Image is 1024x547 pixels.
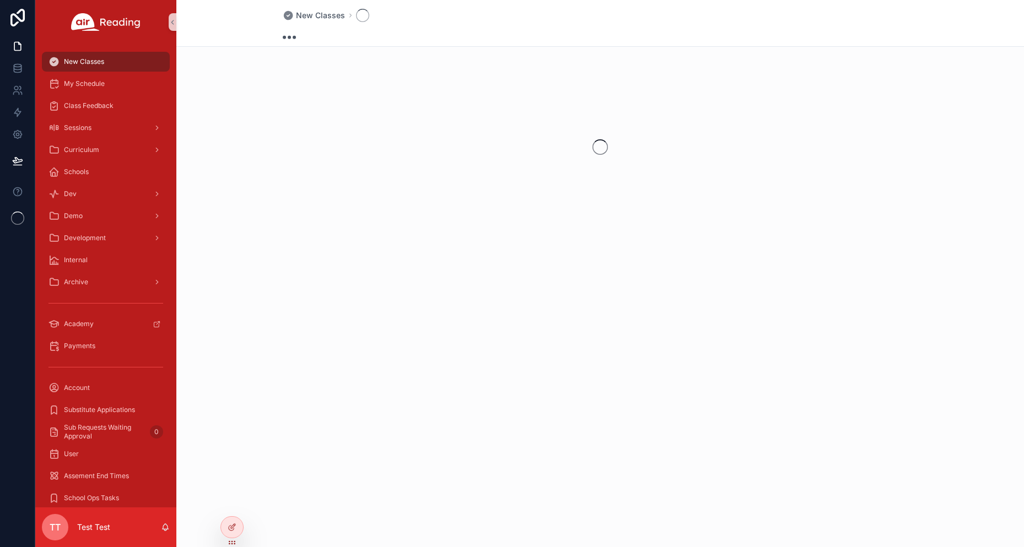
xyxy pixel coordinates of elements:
[42,228,170,248] a: Development
[42,118,170,138] a: Sessions
[42,444,170,464] a: User
[64,101,114,110] span: Class Feedback
[42,314,170,334] a: Academy
[42,400,170,420] a: Substitute Applications
[64,145,99,154] span: Curriculum
[64,256,88,264] span: Internal
[42,52,170,72] a: New Classes
[64,449,79,458] span: User
[42,162,170,182] a: Schools
[42,488,170,508] a: School Ops Tasks
[42,140,170,160] a: Curriculum
[50,521,61,534] span: TT
[42,96,170,116] a: Class Feedback
[42,250,170,270] a: Internal
[64,423,145,441] span: Sub Requests Waiting Approval
[77,522,110,533] p: Test Test
[35,44,176,507] div: scrollable content
[42,206,170,226] a: Demo
[64,189,77,198] span: Dev
[64,494,119,502] span: School Ops Tasks
[64,319,94,328] span: Academy
[64,405,135,414] span: Substitute Applications
[71,13,141,31] img: App logo
[64,167,89,176] span: Schools
[42,74,170,94] a: My Schedule
[42,272,170,292] a: Archive
[42,336,170,356] a: Payments
[64,57,104,66] span: New Classes
[64,123,91,132] span: Sessions
[42,422,170,442] a: Sub Requests Waiting Approval0
[64,383,90,392] span: Account
[64,472,129,480] span: Assement End Times
[42,184,170,204] a: Dev
[283,10,345,21] a: New Classes
[64,342,95,350] span: Payments
[150,425,163,438] div: 0
[64,79,105,88] span: My Schedule
[42,466,170,486] a: Assement End Times
[64,278,88,286] span: Archive
[64,212,83,220] span: Demo
[42,378,170,398] a: Account
[64,234,106,242] span: Development
[296,10,345,21] span: New Classes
